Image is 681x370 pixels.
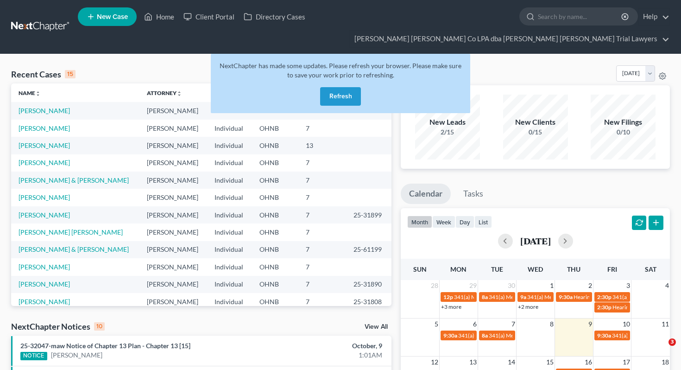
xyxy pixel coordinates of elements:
span: 10 [622,319,631,330]
a: Nameunfold_more [19,89,41,96]
td: 7 [298,258,346,275]
span: 9:30a [443,332,457,339]
span: 8a [482,293,488,300]
span: Sun [413,265,427,273]
td: Individual [207,223,252,241]
td: [PERSON_NAME] [139,223,208,241]
span: 9:30a [597,332,611,339]
div: October, 9 [268,341,382,351]
td: Individual [207,172,252,189]
td: OHNB [252,172,298,189]
td: [PERSON_NAME] [139,293,208,310]
td: 7 [298,206,346,223]
td: 25-31899 [346,206,391,223]
a: [PERSON_NAME] [19,193,70,201]
span: 2:30p [597,304,612,311]
a: [PERSON_NAME] [19,298,70,306]
a: Calendar [401,184,451,204]
a: Help [638,8,669,25]
td: 7 [298,293,346,310]
a: +2 more [518,303,538,310]
span: 341(a) Meeting of Creditors for [PERSON_NAME] [454,293,574,300]
span: 8a [482,332,488,339]
button: day [455,216,474,228]
span: 9a [520,293,526,300]
a: View All [365,324,388,330]
span: Mon [450,265,467,273]
span: 2 [587,280,593,291]
a: [PERSON_NAME] [PERSON_NAME] Co LPA dba [PERSON_NAME] [PERSON_NAME] Trial Lawyers [350,31,669,47]
td: [PERSON_NAME] [139,154,208,172]
td: OHNB [252,154,298,172]
span: NextChapter has made some updates. Please refresh your browser. Please make sure to save your wor... [220,62,461,79]
td: OHNB [252,241,298,258]
span: 6 [472,319,478,330]
td: OHNB [252,189,298,206]
td: 13 [298,137,346,154]
a: Tasks [455,184,492,204]
input: Search by name... [538,8,623,25]
td: [PERSON_NAME] [139,276,208,293]
span: 14 [507,357,516,368]
span: 2:30p [597,293,612,300]
span: Sat [645,265,656,273]
a: [PERSON_NAME] [19,141,70,149]
td: OHNB [252,293,298,310]
div: New Filings [591,117,656,128]
td: Individual [207,293,252,310]
span: 341(a) Meeting of Creditors for [PERSON_NAME] & [PERSON_NAME] [489,332,658,339]
td: Individual [207,120,252,137]
td: 25-31808 [346,293,391,310]
a: [PERSON_NAME] [51,351,102,360]
td: [PERSON_NAME] [139,172,208,189]
span: 18 [661,357,670,368]
span: 17 [622,357,631,368]
div: New Leads [415,117,480,128]
td: 7 [298,120,346,137]
a: [PERSON_NAME] [19,124,70,132]
span: 7 [511,319,516,330]
button: month [407,216,432,228]
span: 9 [587,319,593,330]
div: Recent Cases [11,69,76,80]
a: [PERSON_NAME] & [PERSON_NAME] [19,245,129,253]
div: 10 [94,322,105,331]
div: NOTICE [20,352,47,360]
span: 30 [507,280,516,291]
td: OHNB [252,223,298,241]
td: OHNB [252,120,298,137]
span: 12 [430,357,439,368]
td: 7 [298,276,346,293]
td: OHNB [252,137,298,154]
div: NextChapter Notices [11,321,105,332]
span: 4 [664,280,670,291]
td: [PERSON_NAME] [139,189,208,206]
button: week [432,216,455,228]
a: Client Portal [179,8,239,25]
div: 2/15 [415,128,480,137]
td: [PERSON_NAME] [139,120,208,137]
span: 28 [430,280,439,291]
div: 0/15 [503,128,568,137]
td: OHNB [252,276,298,293]
a: [PERSON_NAME] & [PERSON_NAME] [19,176,129,184]
td: 25-61199 [346,241,391,258]
div: 0/10 [591,128,656,137]
td: Individual [207,137,252,154]
a: 25-32047-maw Notice of Chapter 13 Plan - Chapter 13 [15] [20,342,190,350]
td: [PERSON_NAME] [139,102,208,119]
a: [PERSON_NAME] [PERSON_NAME] [19,228,123,236]
span: 13 [468,357,478,368]
span: Wed [528,265,543,273]
i: unfold_more [177,91,182,96]
td: Individual [207,206,252,223]
td: 7 [298,189,346,206]
span: New Case [97,13,128,20]
span: 341(a) Meeting of Creditors for [PERSON_NAME] [458,332,578,339]
a: [PERSON_NAME] [19,211,70,219]
span: 9:30a [559,293,573,300]
td: [PERSON_NAME] [139,258,208,275]
a: +3 more [441,303,461,310]
td: 7 [298,172,346,189]
span: 16 [584,357,593,368]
